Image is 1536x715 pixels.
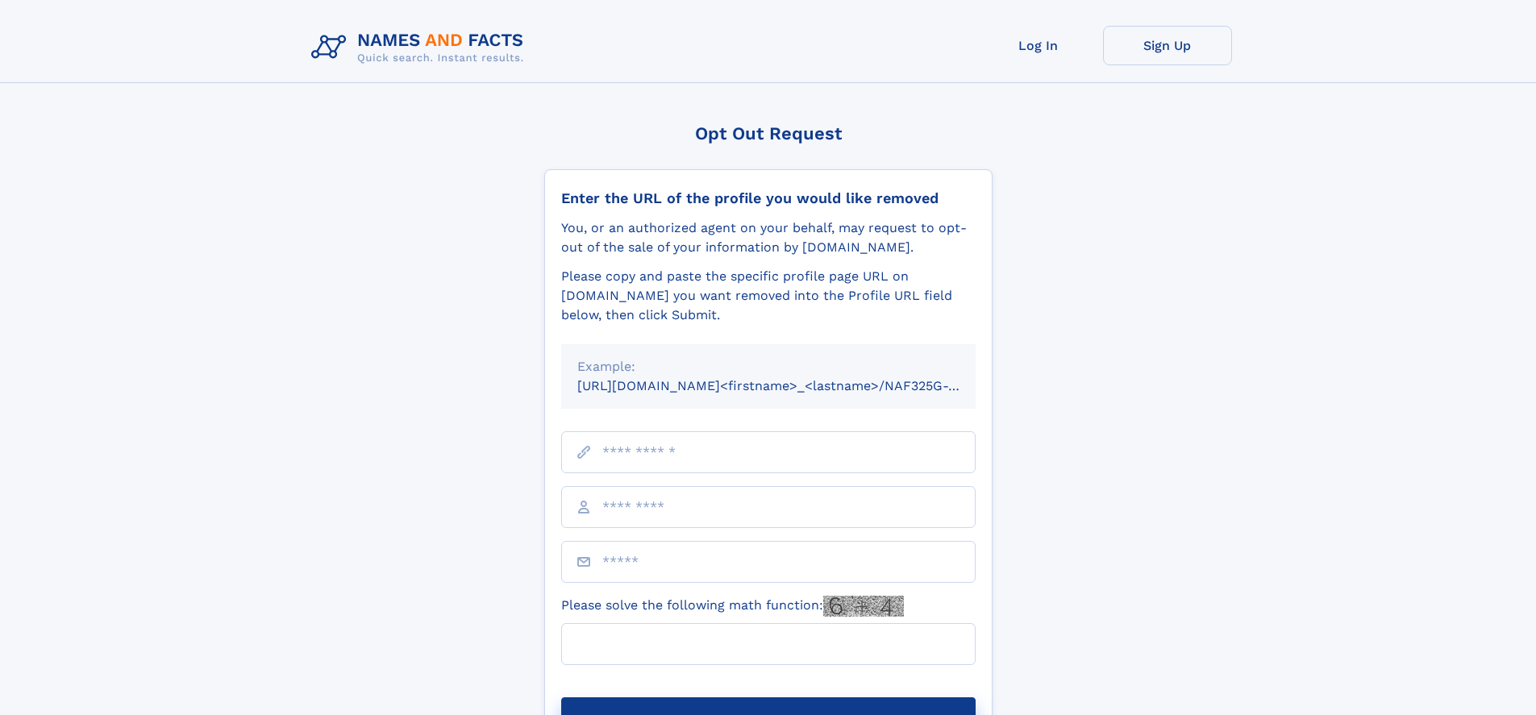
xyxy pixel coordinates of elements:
[561,189,976,207] div: Enter the URL of the profile you would like removed
[561,218,976,257] div: You, or an authorized agent on your behalf, may request to opt-out of the sale of your informatio...
[561,596,904,617] label: Please solve the following math function:
[577,357,959,376] div: Example:
[544,123,993,143] div: Opt Out Request
[561,267,976,325] div: Please copy and paste the specific profile page URL on [DOMAIN_NAME] you want removed into the Pr...
[1103,26,1232,65] a: Sign Up
[577,378,1006,393] small: [URL][DOMAIN_NAME]<firstname>_<lastname>/NAF325G-xxxxxxxx
[305,26,537,69] img: Logo Names and Facts
[974,26,1103,65] a: Log In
